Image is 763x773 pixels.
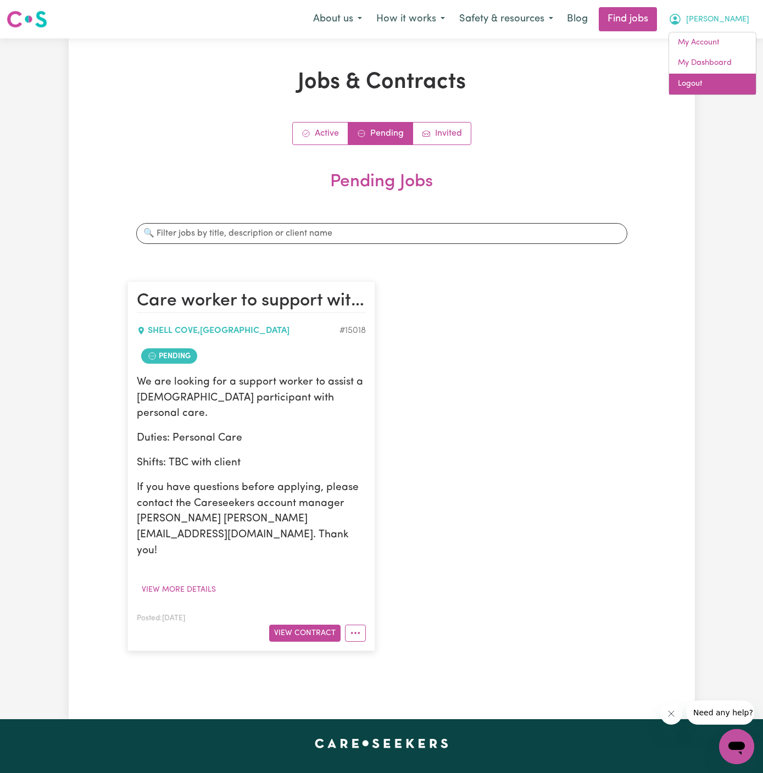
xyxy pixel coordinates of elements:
iframe: Close message [660,703,682,725]
p: We are looking for a support worker to assist a [DEMOGRAPHIC_DATA] participant with personal care. [137,375,366,422]
span: [PERSON_NAME] [686,14,749,26]
input: 🔍 Filter jobs by title, description or client name [136,223,627,244]
h2: Pending Jobs [127,171,636,210]
a: Contracts pending review [348,123,413,144]
button: Safety & resources [452,8,560,31]
iframe: Message from company [687,700,754,725]
a: Logout [669,74,756,94]
div: Job ID #15018 [339,324,366,337]
span: Job contract pending review by care worker [141,348,197,364]
span: Posted: [DATE] [137,615,185,622]
div: SHELL COVE , [GEOGRAPHIC_DATA] [137,324,339,337]
a: Blog [560,7,594,31]
a: My Dashboard [669,53,756,74]
img: Careseekers logo [7,9,47,29]
button: View Contract [269,625,341,642]
button: About us [306,8,369,31]
button: More options [345,625,366,642]
a: Careseekers logo [7,7,47,32]
p: If you have questions before applying, please contact the Careseekers account manager [PERSON_NAM... [137,480,366,559]
button: My Account [661,8,756,31]
a: Active jobs [293,123,348,144]
button: How it works [369,8,452,31]
p: Duties: Personal Care [137,431,366,447]
button: View more details [137,581,221,598]
a: Find jobs [599,7,657,31]
h2: Care worker to support with Personal Care in Shell Cove [137,291,366,313]
a: My Account [669,32,756,53]
h1: Jobs & Contracts [127,69,636,96]
div: My Account [669,32,756,95]
iframe: Button to launch messaging window [719,729,754,764]
p: Shifts: TBC with client [137,455,366,471]
a: Careseekers home page [315,739,448,748]
a: Job invitations [413,123,471,144]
